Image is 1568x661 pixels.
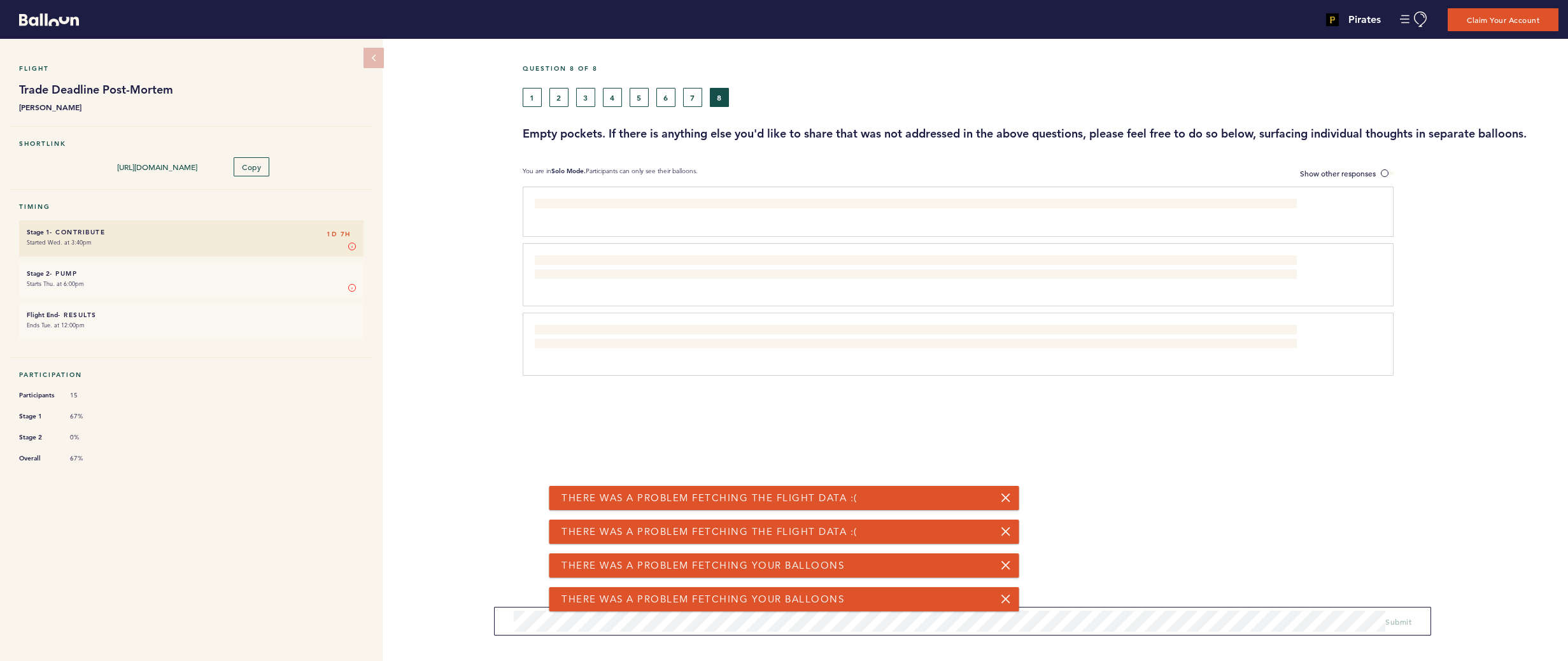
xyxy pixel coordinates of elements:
button: 3 [576,88,595,107]
h5: Timing [19,203,364,211]
span: Show other responses [1300,168,1376,178]
h5: Flight [19,64,364,73]
span: 1D 7H [327,228,351,241]
button: 2 [549,88,569,107]
div: There was a problem fetching your balloons [549,587,1019,611]
small: Stage 1 [27,228,50,236]
h1: Trade Deadline Post-Mortem [19,82,364,97]
button: 4 [603,88,622,107]
span: If we are going to leverage Asset Value as a tool to help make decisions, we need that model to b... [535,257,1287,280]
button: Manage Account [1400,11,1429,27]
b: Solo Mode. [551,167,586,175]
button: 1 [523,88,542,107]
span: 67% [70,412,108,421]
time: Ends Tue. at 12:00pm [27,321,85,329]
h5: Participation [19,371,364,379]
h6: - Pump [27,269,356,278]
h5: Shortlink [19,139,364,148]
button: Copy [234,157,269,176]
span: Stage 1 [19,410,57,423]
button: 7 [683,88,702,107]
b: [PERSON_NAME] [19,101,364,113]
button: 8 [710,88,729,107]
span: 67% [70,454,108,463]
small: Stage 2 [27,269,50,278]
span: Stage 2 [19,431,57,444]
small: Flight End [27,311,58,319]
button: 6 [656,88,675,107]
button: Submit [1385,615,1411,628]
span: Participants [19,389,57,402]
button: Claim Your Account [1448,8,1558,31]
time: Started Wed. at 3:40pm [27,238,92,246]
h3: Empty pockets. If there is anything else you'd like to share that was not addressed in the above ... [523,126,1558,141]
span: Submit [1385,616,1411,627]
h6: - Results [27,311,356,319]
span: 0% [70,433,108,442]
div: There was a problem fetching your balloons [549,553,1019,578]
a: Balloon [10,13,79,26]
svg: Balloon [19,13,79,26]
span: 15 [70,391,108,400]
time: Starts Thu. at 6:00pm [27,280,84,288]
span: Copy [242,162,261,172]
h6: - Contribute [27,228,356,236]
span: The team structure within R&D was new so maybe this is premature, but given that the two key even... [535,326,1285,349]
span: I would love a better way to identify players who are peaking/overvalued on the Pirates better. [535,200,856,210]
span: Overall [19,452,57,465]
div: There was a problem fetching the flight data :( [549,486,1019,510]
p: You are in Participants can only see their balloons. [523,167,698,180]
h5: Question 8 of 8 [523,64,1558,73]
h4: Pirates [1348,12,1381,27]
div: There was a problem fetching the flight data :( [549,520,1019,544]
button: 5 [630,88,649,107]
